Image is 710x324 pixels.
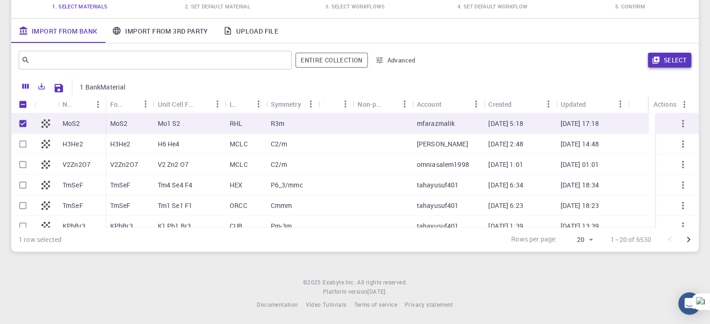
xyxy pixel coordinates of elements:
div: Updated [555,95,627,113]
p: TmSeF [63,201,83,210]
p: H6 He4 [158,139,180,149]
p: 1–20 of 6530 [611,235,651,244]
span: Filter throughout whole library including sets (folders) [295,53,367,68]
button: Sort [123,97,138,111]
button: Entire collection [295,53,367,68]
p: MoS2 [63,119,80,128]
div: Lattice [225,95,266,113]
span: 2. Set Default Material [185,3,250,10]
button: Export [34,79,49,94]
p: [DATE] 2:48 [488,139,523,149]
a: [DATE]. [367,287,387,296]
p: H3He2 [110,139,131,149]
div: Actions [654,95,676,113]
p: [DATE] 01:01 [560,160,599,169]
div: Formula [105,95,153,113]
div: Account [417,95,442,113]
button: Sort [195,97,210,111]
p: RHL [230,119,242,128]
a: Import From Bank [11,19,105,43]
span: 5. Confirm [615,3,645,10]
div: Created [484,95,555,113]
p: [DATE] 1:39 [488,221,523,231]
p: V2 Zn2 O7 [158,160,189,169]
span: All rights reserved. [357,278,407,287]
a: Documentation [257,300,298,310]
button: Menu [613,97,628,111]
a: Upload File [216,19,286,43]
p: V2Zn2O7 [63,160,91,169]
p: ORCC [230,201,247,210]
p: V2Zn2O7 [110,160,138,169]
p: [DATE] 18:34 [560,180,599,190]
p: tahayusuf401 [417,201,459,210]
button: Select [648,53,691,68]
p: 1 BankMaterial [80,83,126,92]
button: Advanced [372,53,420,68]
button: Menu [91,97,105,112]
p: Tm1 Se1 F1 [158,201,193,210]
button: Menu [541,97,555,111]
span: Privacy statement [405,301,453,308]
span: Exabyte Inc. [323,278,355,286]
button: Menu [303,97,318,111]
p: MCLC [230,139,248,149]
p: omniasalem1998 [417,160,469,169]
p: [DATE] 1:01 [488,160,523,169]
p: HEX [230,180,242,190]
div: Non-periodic [353,95,412,113]
p: tahayusuf401 [417,221,459,231]
span: Platform version [323,287,367,296]
div: Non-periodic [358,95,382,113]
div: Formula [110,95,123,113]
a: Terms of service [354,300,397,310]
button: Menu [251,97,266,111]
p: K1 Pb1 Br3 [158,221,191,231]
button: Columns [18,79,34,94]
span: Documentation [257,301,298,308]
p: TmSeF [63,180,83,190]
div: Actions [649,95,692,113]
p: [DATE] 14:48 [560,139,599,149]
p: TmSeF [110,201,131,210]
p: [DATE] 6:34 [488,180,523,190]
span: Video Tutorials [305,301,346,308]
span: [DATE] . [367,288,387,295]
p: P6_3/mmc [270,180,302,190]
button: Sort [323,97,338,111]
div: Created [488,95,512,113]
p: MCLC [230,160,248,169]
button: Sort [586,97,601,111]
span: Support [19,7,52,15]
p: C2/m [270,139,287,149]
div: Name [63,95,76,113]
button: Menu [210,97,225,111]
p: Rows per page: [511,234,557,245]
span: 4. Set Default Workflow [457,3,527,10]
p: Cmmm [270,201,292,210]
p: CUB [230,221,242,231]
p: Pm-3m [270,221,292,231]
div: Symmetry [266,95,318,113]
div: Account [412,95,484,113]
div: Unit Cell Formula [158,95,195,113]
p: tahayusuf401 [417,180,459,190]
span: Terms of service [354,301,397,308]
p: [DATE] 18:23 [560,201,599,210]
div: Icon [35,95,58,113]
button: Menu [677,97,692,112]
p: R3m [270,119,284,128]
button: Go to next page [679,230,698,249]
a: Import From 3rd Party [105,19,215,43]
button: Menu [338,97,353,111]
div: Tags [318,95,353,113]
p: Mo1 S2 [158,119,181,128]
div: 20 [561,233,596,247]
button: Sort [236,97,251,111]
div: Updated [560,95,586,113]
span: © 2025 [303,278,323,287]
div: Name [58,95,105,113]
div: 1 row selected [19,235,62,244]
p: MoS2 [110,119,128,128]
p: [DATE] 13:39 [560,221,599,231]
